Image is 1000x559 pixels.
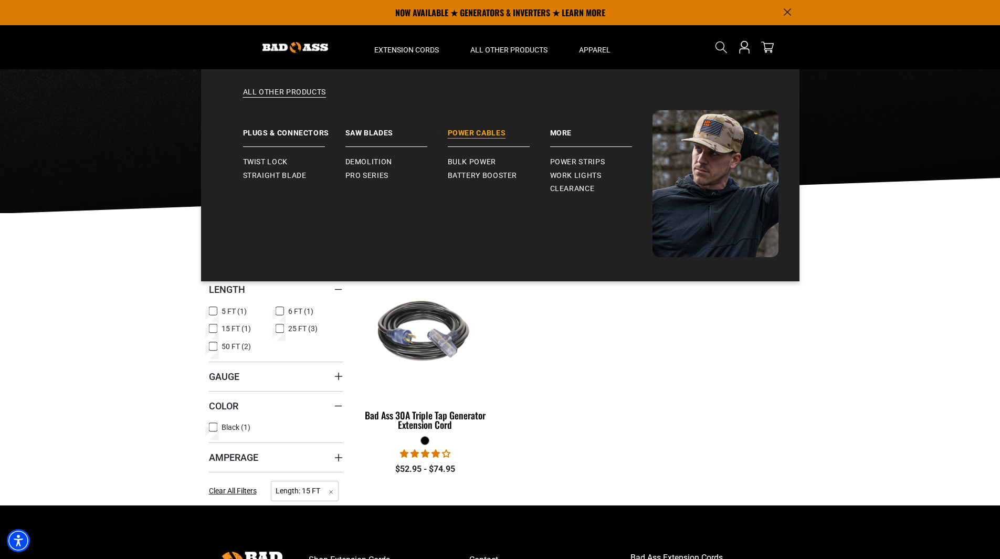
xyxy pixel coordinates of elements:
[271,486,339,495] a: Length: 15 FT
[209,400,238,412] span: Color
[550,110,652,147] a: Battery Booster More Power Strips
[550,155,652,169] a: Power Strips
[345,155,448,169] a: Demolition
[400,449,450,459] span: 4.00 stars
[359,272,491,393] img: black
[579,45,610,55] span: Apparel
[243,157,288,167] span: Twist Lock
[288,325,318,332] span: 25 FT (3)
[448,169,550,183] a: Battery Booster
[243,169,345,183] a: Straight Blade
[550,157,605,167] span: Power Strips
[209,487,257,495] span: Clear All Filters
[222,87,778,110] a: All Other Products
[209,451,258,463] span: Amperage
[550,169,652,183] a: Work Lights
[736,25,753,69] a: Open this option
[209,442,343,472] summary: Amperage
[222,308,247,315] span: 5 FT (1)
[288,308,313,315] span: 6 FT (1)
[345,169,448,183] a: Pro Series
[359,463,492,476] div: $52.95 - $74.95
[209,283,245,296] span: Length
[359,410,492,429] div: Bad Ass 30A Triple Tap Generator Extension Cord
[209,486,261,497] a: Clear All Filters
[345,157,392,167] span: Demolition
[455,25,563,69] summary: All Other Products
[243,171,307,181] span: Straight Blade
[222,343,251,350] span: 50 FT (2)
[550,171,602,181] span: Work Lights
[222,325,251,332] span: 15 FT (1)
[209,275,343,304] summary: Length
[209,391,343,420] summary: Color
[470,45,548,55] span: All Other Products
[262,42,328,53] img: Bad Ass Extension Cords
[209,362,343,391] summary: Gauge
[759,41,776,54] a: cart
[209,371,239,383] span: Gauge
[243,110,345,147] a: Plugs & Connectors
[271,481,339,501] span: Length: 15 FT
[563,25,626,69] summary: Apparel
[345,110,448,147] a: Saw Blades
[550,182,652,196] a: Clearance
[345,171,388,181] span: Pro Series
[652,110,778,257] img: Bad Ass Extension Cords
[448,110,550,147] a: Power Cables
[359,25,455,69] summary: Extension Cords
[359,267,492,436] a: black Bad Ass 30A Triple Tap Generator Extension Cord
[448,171,518,181] span: Battery Booster
[243,155,345,169] a: Twist Lock
[448,157,496,167] span: Bulk Power
[550,184,595,194] span: Clearance
[713,39,730,56] summary: Search
[374,45,439,55] span: Extension Cords
[222,424,250,431] span: Black (1)
[7,529,30,552] div: Accessibility Menu
[448,155,550,169] a: Bulk Power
